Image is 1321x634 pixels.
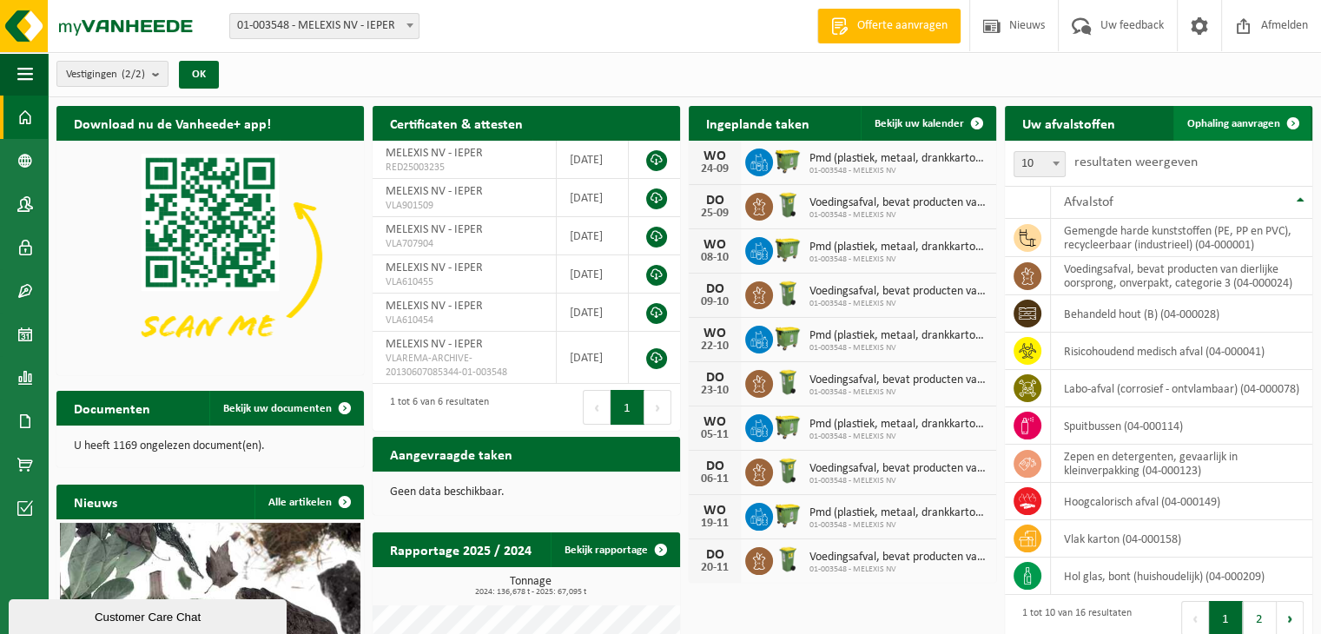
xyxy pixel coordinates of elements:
[689,106,827,140] h2: Ingeplande taken
[773,367,803,397] img: WB-0140-HPE-GN-50
[557,217,629,255] td: [DATE]
[809,462,987,476] span: Voedingsafval, bevat producten van dierlijke oorsprong, onverpakt, categorie 3
[697,429,732,441] div: 05-11
[1051,257,1312,295] td: voedingsafval, bevat producten van dierlijke oorsprong, onverpakt, categorie 3 (04-000024)
[697,340,732,353] div: 22-10
[381,588,680,597] span: 2024: 136,678 t - 2025: 67,095 t
[809,476,987,486] span: 01-003548 - MELEXIS NV
[557,294,629,332] td: [DATE]
[1064,195,1113,209] span: Afvalstof
[1051,520,1312,558] td: vlak karton (04-000158)
[809,254,987,265] span: 01-003548 - MELEXIS NV
[381,576,680,597] h3: Tonnage
[1074,155,1198,169] label: resultaten weergeven
[697,252,732,264] div: 08-10
[611,390,644,425] button: 1
[551,532,678,567] a: Bekijk rapportage
[809,299,987,309] span: 01-003548 - MELEXIS NV
[557,255,629,294] td: [DATE]
[697,371,732,385] div: DO
[386,300,483,313] span: MELEXIS NV - IEPER
[697,163,732,175] div: 24-09
[386,223,483,236] span: MELEXIS NV - IEPER
[557,179,629,217] td: [DATE]
[1051,333,1312,370] td: risicohoudend medisch afval (04-000041)
[386,147,483,160] span: MELEXIS NV - IEPER
[209,391,362,426] a: Bekijk uw documenten
[1005,106,1133,140] h2: Uw afvalstoffen
[56,141,364,372] img: Download de VHEPlus App
[697,238,732,252] div: WO
[386,161,543,175] span: RED25003235
[66,62,145,88] span: Vestigingen
[56,391,168,425] h2: Documenten
[1051,558,1312,595] td: hol glas, bont (huishoudelijk) (04-000209)
[373,106,540,140] h2: Certificaten & attesten
[229,13,419,39] span: 01-003548 - MELEXIS NV - IEPER
[809,418,987,432] span: Pmd (plastiek, metaal, drankkartons) (bedrijven)
[74,440,347,452] p: U heeft 1169 ongelezen document(en).
[1014,152,1065,176] span: 10
[773,190,803,220] img: WB-0140-HPE-GN-50
[697,459,732,473] div: DO
[697,296,732,308] div: 09-10
[809,241,987,254] span: Pmd (plastiek, metaal, drankkartons) (bedrijven)
[773,323,803,353] img: WB-1100-HPE-GN-50
[697,415,732,429] div: WO
[773,279,803,308] img: WB-0140-HPE-GN-50
[809,551,987,565] span: Voedingsafval, bevat producten van dierlijke oorsprong, onverpakt, categorie 3
[809,520,987,531] span: 01-003548 - MELEXIS NV
[373,532,549,566] h2: Rapportage 2025 / 2024
[773,500,803,530] img: WB-1100-HPE-GN-50
[56,106,288,140] h2: Download nu de Vanheede+ app!
[875,118,964,129] span: Bekijk uw kalender
[1173,106,1311,141] a: Ophaling aanvragen
[697,194,732,208] div: DO
[809,210,987,221] span: 01-003548 - MELEXIS NV
[697,149,732,163] div: WO
[557,332,629,384] td: [DATE]
[1051,219,1312,257] td: gemengde harde kunststoffen (PE, PP en PVC), recycleerbaar (industrieel) (04-000001)
[809,565,987,575] span: 01-003548 - MELEXIS NV
[386,185,483,198] span: MELEXIS NV - IEPER
[386,338,483,351] span: MELEXIS NV - IEPER
[1187,118,1280,129] span: Ophaling aanvragen
[557,141,629,179] td: [DATE]
[697,562,732,574] div: 20-11
[773,234,803,264] img: WB-1100-HPE-GN-50
[223,403,332,414] span: Bekijk uw documenten
[254,485,362,519] a: Alle artikelen
[773,456,803,485] img: WB-0140-HPE-GN-50
[583,390,611,425] button: Previous
[809,329,987,343] span: Pmd (plastiek, metaal, drankkartons) (bedrijven)
[56,61,168,87] button: Vestigingen(2/2)
[9,596,290,634] iframe: chat widget
[697,282,732,296] div: DO
[809,387,987,398] span: 01-003548 - MELEXIS NV
[809,343,987,353] span: 01-003548 - MELEXIS NV
[386,314,543,327] span: VLA610454
[179,61,219,89] button: OK
[386,199,543,213] span: VLA901509
[1051,295,1312,333] td: behandeld hout (B) (04-000028)
[809,373,987,387] span: Voedingsafval, bevat producten van dierlijke oorsprong, onverpakt, categorie 3
[809,285,987,299] span: Voedingsafval, bevat producten van dierlijke oorsprong, onverpakt, categorie 3
[809,196,987,210] span: Voedingsafval, bevat producten van dierlijke oorsprong, onverpakt, categorie 3
[56,485,135,518] h2: Nieuws
[697,473,732,485] div: 06-11
[809,166,987,176] span: 01-003548 - MELEXIS NV
[122,69,145,80] count: (2/2)
[697,327,732,340] div: WO
[1014,151,1066,177] span: 10
[373,437,530,471] h2: Aangevraagde taken
[1051,483,1312,520] td: hoogcalorisch afval (04-000149)
[697,518,732,530] div: 19-11
[697,385,732,397] div: 23-10
[861,106,994,141] a: Bekijk uw kalender
[697,548,732,562] div: DO
[644,390,671,425] button: Next
[853,17,952,35] span: Offerte aanvragen
[1051,445,1312,483] td: zepen en detergenten, gevaarlijk in kleinverpakking (04-000123)
[773,146,803,175] img: WB-1100-HPE-GN-50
